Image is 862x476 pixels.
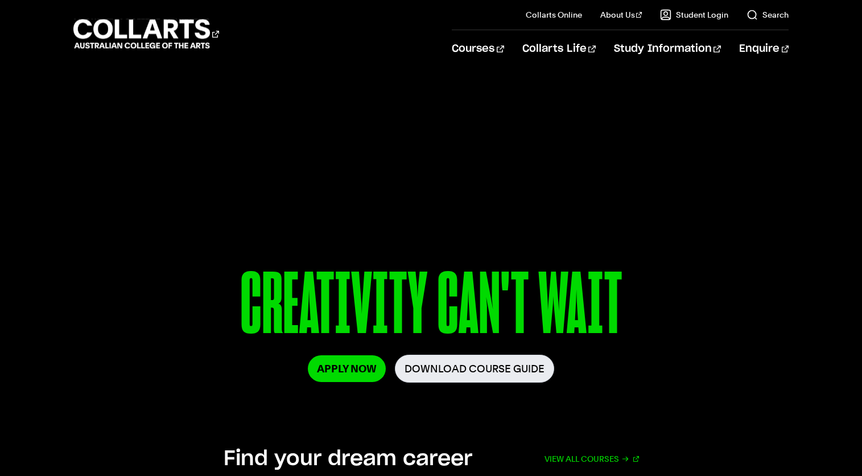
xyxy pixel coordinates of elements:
[395,355,554,383] a: Download Course Guide
[94,261,767,355] p: CREATIVITY CAN'T WAIT
[739,30,789,68] a: Enquire
[600,9,642,20] a: About Us
[526,9,582,20] a: Collarts Online
[308,355,386,382] a: Apply Now
[660,9,728,20] a: Student Login
[224,446,472,471] h2: Find your dream career
[73,18,219,50] div: Go to homepage
[522,30,596,68] a: Collarts Life
[614,30,721,68] a: Study Information
[545,446,639,471] a: View all courses
[452,30,504,68] a: Courses
[746,9,789,20] a: Search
